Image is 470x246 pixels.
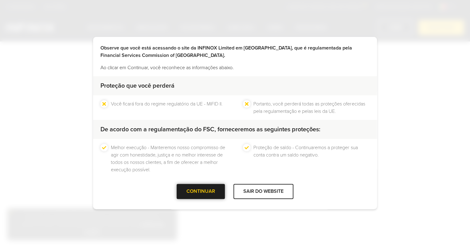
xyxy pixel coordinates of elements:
[100,82,174,89] strong: Proteção que você perderá
[100,64,370,71] p: Ao clicar em Continuar, você reconhece as informações abaixo.
[111,100,222,115] li: Você ficará fora do regime regulatório da UE - MiFID II.
[100,126,320,133] strong: De acordo com a regulamentação do FSC, forneceremos as seguintes proteções:
[100,45,352,58] strong: Observe que você está acessando o site da INFINOX Limited em [GEOGRAPHIC_DATA], que é regulamenta...
[253,100,370,115] li: Portanto, você perderá todas as proteções oferecidas pela regulamentação e pelas leis da UE.
[177,184,225,199] div: CONTINUAR
[233,184,293,199] div: SAIR DO WEBSITE
[253,144,370,173] li: Proteção de saldo - Continuaremos a proteger sua conta contra um saldo negativo.
[111,144,227,173] li: Melhor execução - Manteremos nosso compromisso de agir com honestidade, justiça e no melhor inter...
